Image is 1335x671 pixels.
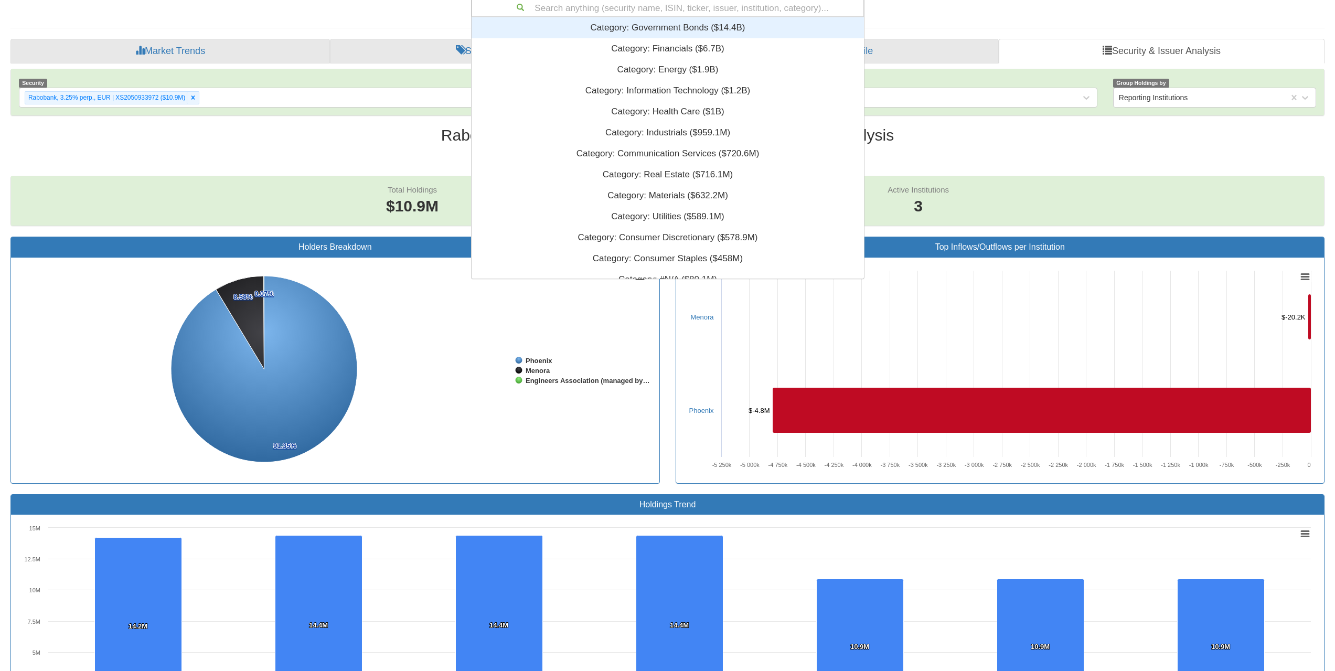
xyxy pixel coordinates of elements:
[1281,313,1306,321] tspan: $-20.2K
[670,621,689,629] tspan: 14.4M
[273,442,297,450] tspan: 91.35%
[691,313,714,321] a: Menora
[472,143,864,164] div: Category: ‎Communication Services ‎($720.6M)‏
[388,185,437,194] span: Total Holdings
[29,525,40,531] text: 15M
[1247,462,1262,468] text: -500k
[908,462,927,468] tspan: -3 500k
[964,462,984,468] tspan: -3 000k
[850,643,869,651] tspan: 10.9M
[309,621,328,629] tspan: 14.4M
[1105,462,1124,468] tspan: -1 750k
[526,357,552,365] tspan: Phoenix
[129,622,147,630] tspan: 14.2M
[33,649,40,656] text: 5M
[796,462,816,468] tspan: -4 500k
[684,242,1317,252] h3: Top Inflows/Outflows per Institution
[1020,462,1040,468] tspan: -2 500k
[936,462,956,468] tspan: -3 250k
[472,164,864,185] div: Category: ‎Real Estate ‎($716.1M)‏
[1189,462,1208,468] tspan: -1 000k
[25,92,187,104] div: Rabobank, 3.25% perp., EUR | XS2050933972 ($10.9M)
[24,556,40,562] text: 12.5M
[10,39,330,64] a: Market Trends
[489,621,508,629] tspan: 14.4M
[888,185,949,194] span: Active Institutions
[1049,462,1068,468] tspan: -2 250k
[888,195,949,218] span: 3
[1133,462,1152,468] tspan: -1 500k
[386,197,439,215] span: $10.9M
[472,122,864,143] div: Category: ‎Industrials ‎($959.1M)‏
[19,79,47,88] span: Security
[1161,462,1180,468] tspan: -1 250k
[472,17,864,38] div: Category: ‎Government Bonds ‎($14.4B)‏
[28,619,40,625] text: 7.5M
[472,59,864,80] div: Category: ‎Energy ‎($1.9B)‏
[880,462,900,468] tspan: -3 750k
[19,242,652,252] h3: Holders Breakdown
[472,206,864,227] div: Category: ‎Utilities ‎($589.1M)‏
[472,80,864,101] div: Category: ‎Information Technology ‎($1.2B)‏
[1307,462,1310,468] text: 0
[472,101,864,122] div: Category: ‎Health Care ‎($1B)‏
[740,462,760,468] tspan: -5 000k
[1119,92,1188,103] div: Reporting Institutions
[526,367,550,375] tspan: Menora
[999,39,1325,64] a: Security & Issuer Analysis
[992,462,1012,468] tspan: -2 750k
[749,407,770,414] tspan: $-4.8M
[712,462,731,468] tspan: -5 250k
[472,227,864,248] div: Category: ‎Consumer Discretionary ‎($578.9M)‏
[824,462,843,468] tspan: -4 250k
[233,293,253,301] tspan: 8.58%
[330,39,668,64] a: Sector Breakdown
[19,500,1316,509] h3: Holdings Trend
[1275,462,1290,468] text: -250k
[768,462,787,468] tspan: -4 750k
[526,377,649,385] tspan: Engineers Association (managed by…
[472,38,864,59] div: Category: ‎Financials ‎($6.7B)‏
[1113,79,1169,88] span: Group Holdings by
[689,407,714,414] a: Phoenix
[852,462,872,468] tspan: -4 000k
[472,185,864,206] div: Category: ‎Materials ‎($632.2M)‏
[1031,643,1050,651] tspan: 10.9M
[1076,462,1096,468] tspan: -2 000k
[29,587,40,593] text: 10M
[10,126,1325,144] h2: Rabobank, 3.25% perp., EUR | XS2050933972 - Security Analysis
[472,17,864,332] div: grid
[472,269,864,290] div: Category: ‎#N/A ‎($80.1M)‏
[472,248,864,269] div: Category: ‎Consumer Staples ‎($458M)‏
[1211,643,1230,651] tspan: 10.9M
[1219,462,1234,468] text: -750k
[254,290,274,297] tspan: 0.07%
